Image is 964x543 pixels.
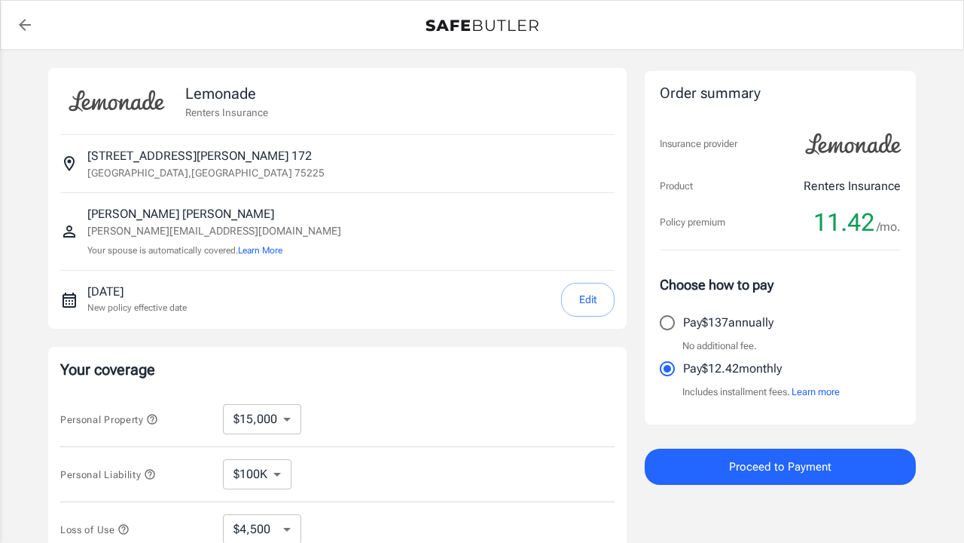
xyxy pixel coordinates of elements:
[426,20,538,32] img: Back to quotes
[60,465,156,483] button: Personal Liability
[660,275,901,295] p: Choose how to pay
[60,410,158,428] button: Personal Property
[87,165,325,180] p: [GEOGRAPHIC_DATA] , [GEOGRAPHIC_DATA] 75225
[792,385,840,400] button: Learn more
[60,359,615,380] p: Your coverage
[60,414,158,425] span: Personal Property
[60,80,173,122] img: Lemonade
[87,244,341,258] p: Your spouse is automatically covered.
[185,105,268,120] p: Renters Insurance
[561,283,615,317] button: Edit
[60,222,78,241] svg: Insured person
[877,216,901,238] span: /mo.
[185,82,268,105] p: Lemonade
[660,83,901,105] div: Order summary
[87,205,341,223] p: [PERSON_NAME] [PERSON_NAME]
[10,10,40,40] a: back to quotes
[645,449,916,485] button: Proceed to Payment
[683,314,773,332] p: Pay $137 annually
[682,385,840,400] p: Includes installment fees.
[60,291,78,309] svg: New policy start date
[238,244,282,257] button: Learn More
[87,283,187,301] p: [DATE]
[813,207,874,238] span: 11.42
[87,147,312,165] p: [STREET_ADDRESS][PERSON_NAME] 172
[660,137,737,152] p: Insurance provider
[60,469,156,480] span: Personal Liability
[60,520,130,538] button: Loss of Use
[60,155,78,173] svg: Insured address
[683,360,782,378] p: Pay $12.42 monthly
[797,123,910,165] img: Lemonade
[660,179,693,194] p: Product
[729,457,831,477] span: Proceed to Payment
[60,524,130,535] span: Loss of Use
[87,301,187,314] p: New policy effective date
[682,339,757,354] p: No additional fee.
[804,177,901,195] p: Renters Insurance
[87,223,341,239] p: [PERSON_NAME][EMAIL_ADDRESS][DOMAIN_NAME]
[660,215,725,230] p: Policy premium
